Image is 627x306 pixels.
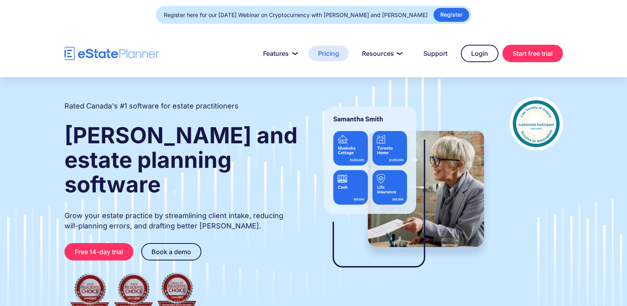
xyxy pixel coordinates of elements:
strong: [PERSON_NAME] and estate planning software [64,122,297,198]
a: Register [434,8,469,22]
a: Book a demo [141,243,201,260]
a: Free 14-day trial [64,243,133,260]
a: Support [414,46,457,61]
a: Resources [352,46,410,61]
a: Login [461,45,498,62]
a: Features [254,46,305,61]
p: Grow your estate practice by streamlining client intake, reducing will-planning errors, and draft... [64,211,299,231]
img: estate planner showing wills to their clients, using eState Planner, a leading estate planning so... [314,97,494,283]
h2: Rated Canada's #1 software for estate practitioners [64,101,239,111]
a: Start free trial [502,45,563,62]
a: home [64,47,159,61]
div: Register here for our [DATE] Webinar on Cryptocurrency with [PERSON_NAME] and [PERSON_NAME] [164,10,428,21]
a: Pricing [309,46,349,61]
